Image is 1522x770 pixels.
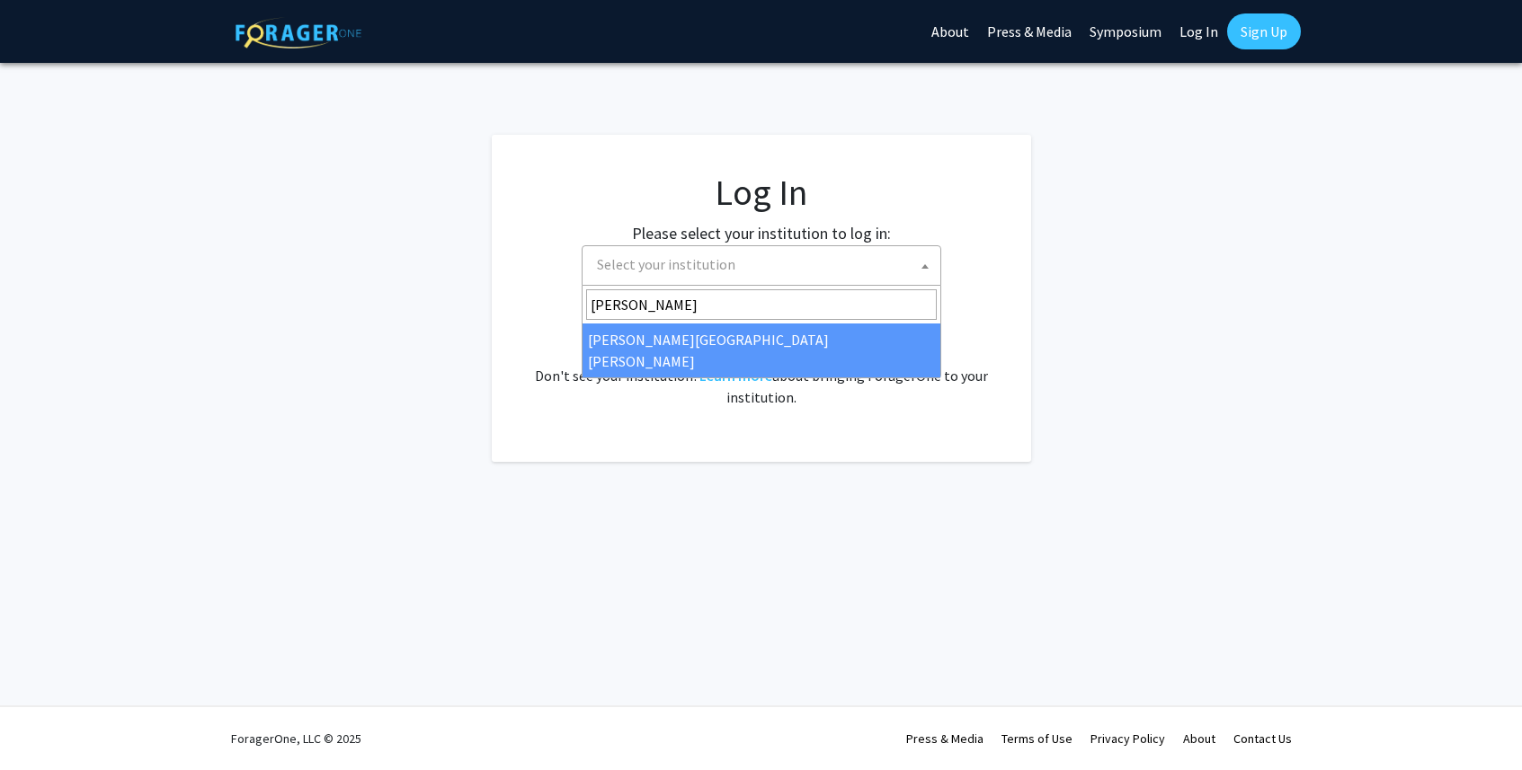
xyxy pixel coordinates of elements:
span: Select your institution [590,246,940,283]
a: Sign Up [1227,13,1301,49]
span: Select your institution [582,245,941,286]
a: Terms of Use [1001,730,1073,747]
input: Search [586,289,937,320]
label: Please select your institution to log in: [632,221,891,245]
h1: Log In [528,171,995,214]
a: Press & Media [906,730,984,747]
div: No account? . Don't see your institution? about bringing ForagerOne to your institution. [528,322,995,408]
iframe: Chat [13,689,76,757]
div: ForagerOne, LLC © 2025 [231,707,361,770]
li: [PERSON_NAME][GEOGRAPHIC_DATA][PERSON_NAME] [583,323,940,377]
a: Privacy Policy [1090,730,1165,747]
a: About [1183,730,1215,747]
span: Select your institution [597,255,735,273]
a: Contact Us [1233,730,1292,747]
img: ForagerOne Logo [236,17,361,49]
